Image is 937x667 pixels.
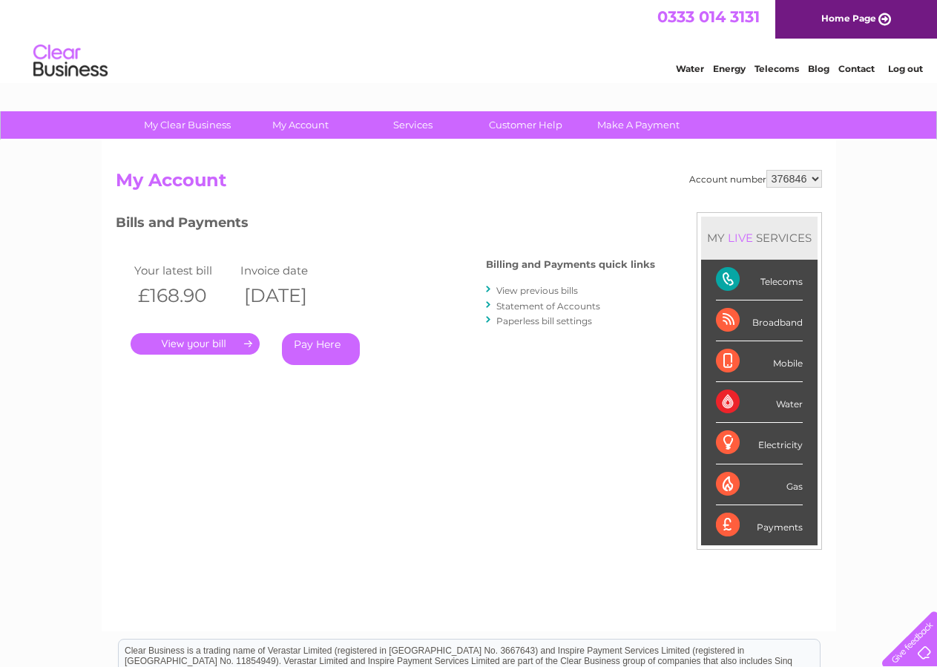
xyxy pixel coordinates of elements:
a: View previous bills [496,285,578,296]
th: [DATE] [237,280,343,311]
div: Mobile [716,341,803,382]
a: Make A Payment [577,111,700,139]
a: Pay Here [282,333,360,365]
a: Telecoms [754,63,799,74]
img: logo.png [33,39,108,84]
th: £168.90 [131,280,237,311]
a: Log out [888,63,923,74]
h2: My Account [116,170,822,198]
a: . [131,333,260,355]
td: Your latest bill [131,260,237,280]
a: Energy [713,63,746,74]
a: Customer Help [464,111,587,139]
a: Statement of Accounts [496,300,600,312]
div: Electricity [716,423,803,464]
div: MY SERVICES [701,217,818,259]
a: Paperless bill settings [496,315,592,326]
h4: Billing and Payments quick links [486,259,655,270]
div: LIVE [725,231,756,245]
div: Gas [716,464,803,505]
td: Invoice date [237,260,343,280]
a: 0333 014 3131 [657,7,760,26]
div: Clear Business is a trading name of Verastar Limited (registered in [GEOGRAPHIC_DATA] No. 3667643... [119,8,820,72]
a: My Account [239,111,361,139]
div: Broadband [716,300,803,341]
a: Water [676,63,704,74]
div: Payments [716,505,803,545]
a: Contact [838,63,875,74]
h3: Bills and Payments [116,212,655,238]
div: Water [716,382,803,423]
div: Account number [689,170,822,188]
a: My Clear Business [126,111,249,139]
a: Services [352,111,474,139]
a: Blog [808,63,829,74]
div: Telecoms [716,260,803,300]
